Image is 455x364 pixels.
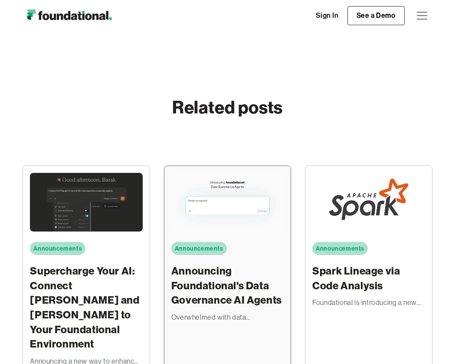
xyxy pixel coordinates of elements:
div: menu [412,5,432,26]
img: Foundational Logo [23,7,116,24]
iframe: Chat Widget [299,263,455,364]
div: Announcements [175,244,223,253]
div: Announcements [316,244,364,253]
div: Overwhelmed with data governance firefighting and never-ending struggles with a long list of requ... [171,312,284,323]
a: See a Demo [347,6,405,25]
a: home [23,7,116,24]
a: Sign In [307,7,347,25]
h3: Supercharge Your AI: Connect [PERSON_NAME] and [PERSON_NAME] to Your Foundational Environment [30,264,142,351]
h2: Related posts [172,95,283,119]
div: Announcements [33,244,82,253]
h3: Announcing Foundational's Data Governance AI Agents [171,264,284,308]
